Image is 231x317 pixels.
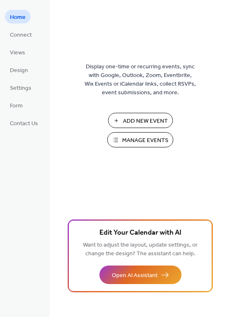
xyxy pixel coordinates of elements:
span: Display one-time or recurring events, sync with Google, Outlook, Zoom, Eventbrite, Wix Events or ... [85,63,196,97]
span: Contact Us [10,119,38,128]
span: Settings [10,84,31,93]
span: Edit Your Calendar with AI [99,227,181,239]
span: Connect [10,31,32,40]
a: Design [5,63,33,77]
a: Home [5,10,31,23]
span: Design [10,66,28,75]
span: Home [10,13,26,22]
button: Open AI Assistant [99,266,181,284]
span: Form [10,102,23,110]
a: Contact Us [5,116,43,130]
span: Views [10,49,25,57]
button: Add New Event [108,113,173,128]
span: Add New Event [123,117,168,126]
span: Manage Events [122,136,168,145]
a: Settings [5,81,36,94]
a: Views [5,45,30,59]
span: Open AI Assistant [112,271,158,280]
a: Form [5,98,28,112]
a: Connect [5,28,37,41]
span: Want to adjust the layout, update settings, or change the design? The assistant can help. [83,240,198,259]
button: Manage Events [107,132,173,147]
